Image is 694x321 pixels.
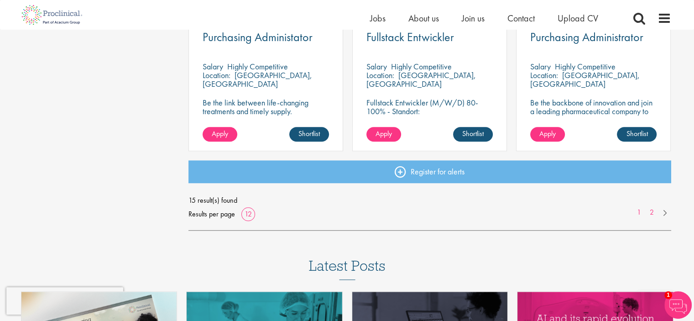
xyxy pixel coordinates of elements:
[453,127,493,142] a: Shortlist
[370,12,386,24] a: Jobs
[241,209,255,219] a: 12
[366,98,493,142] p: Fullstack Entwickler (M/W/D) 80-100% - Standort: [GEOGRAPHIC_DATA], [GEOGRAPHIC_DATA] - Arbeitsze...
[530,29,643,45] span: Purchasing Administrator
[645,207,658,218] a: 2
[539,129,556,138] span: Apply
[530,32,657,43] a: Purchasing Administrator
[188,194,671,207] span: 15 result(s) found
[212,129,228,138] span: Apply
[555,61,616,72] p: Highly Competitive
[664,291,692,319] img: Chatbot
[530,70,558,80] span: Location:
[632,207,646,218] a: 1
[530,98,657,133] p: Be the backbone of innovation and join a leading pharmaceutical company to help keep life-changin...
[203,98,329,116] p: Be the link between life-changing treatments and timely supply.
[227,61,288,72] p: Highly Competitive
[507,12,535,24] a: Contact
[188,207,235,221] span: Results per page
[376,129,392,138] span: Apply
[203,70,230,80] span: Location:
[203,61,223,72] span: Salary
[203,70,312,89] p: [GEOGRAPHIC_DATA], [GEOGRAPHIC_DATA]
[366,70,394,80] span: Location:
[203,32,329,43] a: Purchasing Administator
[366,29,454,45] span: Fullstack Entwickler
[6,287,123,315] iframe: reCAPTCHA
[203,29,313,45] span: Purchasing Administator
[462,12,485,24] a: Join us
[391,61,452,72] p: Highly Competitive
[309,258,386,280] h3: Latest Posts
[664,291,672,299] span: 1
[617,127,657,142] a: Shortlist
[203,127,237,142] a: Apply
[530,70,640,89] p: [GEOGRAPHIC_DATA], [GEOGRAPHIC_DATA]
[188,160,671,183] a: Register for alerts
[530,127,565,142] a: Apply
[530,61,551,72] span: Salary
[366,32,493,43] a: Fullstack Entwickler
[366,61,387,72] span: Salary
[366,127,401,142] a: Apply
[289,127,329,142] a: Shortlist
[366,70,476,89] p: [GEOGRAPHIC_DATA], [GEOGRAPHIC_DATA]
[558,12,598,24] a: Upload CV
[408,12,439,24] a: About us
